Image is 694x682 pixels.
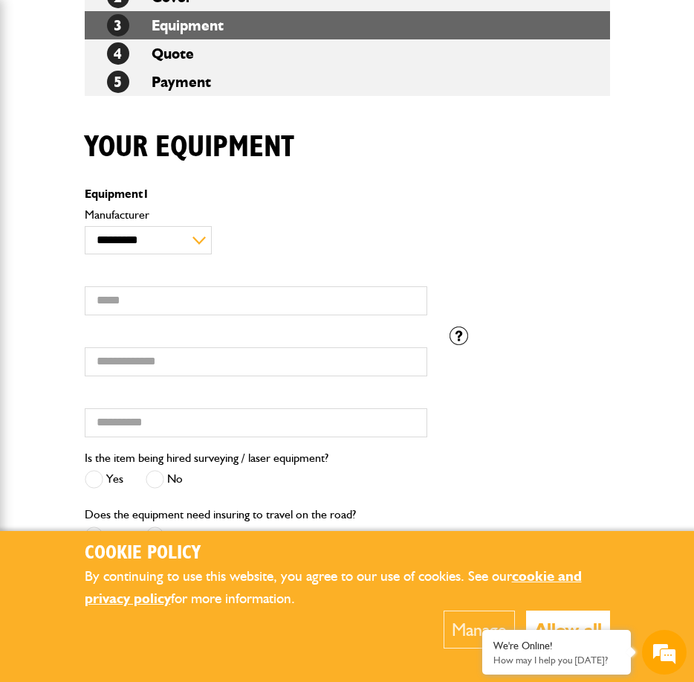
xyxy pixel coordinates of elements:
div: We're Online! [493,640,620,652]
button: Allow all [526,611,610,649]
img: d_20077148190_company_1631870298795_20077148190 [25,83,62,103]
button: Manage [444,611,515,649]
div: Minimize live chat window [244,7,279,43]
span: 5 [107,71,129,93]
p: How may I help you today? [493,654,620,666]
p: Equipment [85,188,427,200]
li: Equipment [85,11,610,39]
h2: Cookie Policy [85,542,610,565]
label: Does the equipment need insuring to travel on the road? [85,509,356,521]
label: Is the item being hired surveying / laser equipment? [85,452,328,464]
span: 1 [143,187,149,201]
textarea: Type your message and hit 'Enter' [19,269,271,445]
div: Chat with us now [77,83,250,103]
em: Start Chat [202,458,270,478]
label: No [146,527,183,545]
p: By continuing to use this website, you agree to our use of cookies. See our for more information. [85,565,610,611]
li: Payment [85,68,610,96]
span: 4 [107,42,129,65]
li: Quote [85,39,610,68]
span: 3 [107,14,129,36]
input: Enter your phone number [19,225,271,258]
label: No [146,470,183,489]
label: Yes [85,527,123,545]
input: Enter your last name [19,138,271,170]
label: Yes [85,470,123,489]
label: Manufacturer [85,209,427,221]
h1: Your equipment [85,129,294,165]
input: Enter your email address [19,181,271,214]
